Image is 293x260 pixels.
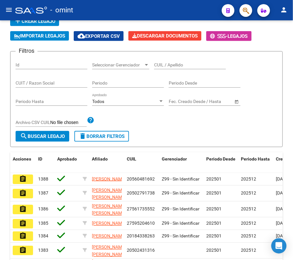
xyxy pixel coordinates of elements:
[55,152,80,173] datatable-header-cell: Aprobado
[74,31,124,41] button: Exportar CSV
[241,234,256,239] span: 202512
[92,234,126,239] span: [PERSON_NAME]
[92,99,104,104] span: Todos
[241,156,270,161] span: Periodo Hasta
[204,152,239,173] datatable-header-cell: Periodo Desde
[206,31,252,41] button: -Legajos
[19,220,27,227] mat-icon: assignment
[276,156,291,161] span: Creado
[19,189,27,197] mat-icon: assignment
[159,152,204,173] datatable-header-cell: Gerenciador
[241,176,256,181] span: 202512
[241,191,256,196] span: 202512
[127,234,155,239] span: 20184338263
[19,205,27,213] mat-icon: assignment
[92,188,126,200] span: [PERSON_NAME] [PERSON_NAME]
[19,232,27,240] mat-icon: assignment
[241,207,256,212] span: 202512
[14,17,22,25] mat-icon: add
[5,6,13,14] mat-icon: menu
[38,191,48,196] span: 1387
[19,246,27,254] mat-icon: assignment
[241,248,256,253] span: 202512
[206,248,221,253] span: 202501
[128,31,201,41] button: Descargar Documentos
[10,152,36,173] datatable-header-cell: Acciones
[10,31,69,41] button: IMPORTAR LEGAJOS
[127,156,136,161] span: CUIL
[127,248,155,253] span: 20502431316
[74,131,129,142] button: Borrar Filtros
[162,234,200,239] span: Z99 - Sin Identificar
[239,152,274,173] datatable-header-cell: Periodo Hasta
[280,6,288,14] mat-icon: person
[13,156,31,161] span: Acciones
[228,33,248,39] span: Legajos
[210,33,228,39] span: -
[38,234,48,239] span: 1384
[16,131,69,142] button: Buscar Legajo
[20,133,28,140] mat-icon: search
[78,33,120,39] span: Exportar CSV
[206,191,221,196] span: 202501
[89,152,124,173] datatable-header-cell: Afiliado
[87,116,94,124] mat-icon: help
[127,207,155,212] span: 27561735552
[50,120,87,126] input: Archivo CSV CUIL
[162,176,200,181] span: Z99 - Sin Identificar
[132,33,198,39] span: Descargar Documentos
[127,221,155,226] span: 27595204610
[92,204,126,216] span: [PERSON_NAME] [PERSON_NAME]
[206,176,221,181] span: 202501
[162,156,187,161] span: Gerenciador
[124,152,159,173] datatable-header-cell: CUIL
[57,156,77,161] span: Aprobado
[16,120,50,125] span: Archivo CSV CUIL
[206,207,221,212] span: 202501
[14,18,55,24] span: Crear Legajo
[36,152,55,173] datatable-header-cell: ID
[276,176,289,181] span: [DATE]
[16,46,37,55] h3: Filtros
[38,207,48,212] span: 1386
[92,62,144,68] span: Seleccionar Gerenciador
[276,207,289,212] span: [DATE]
[10,17,59,26] button: Crear Legajo
[20,133,65,139] span: Buscar Legajo
[19,175,27,183] mat-icon: assignment
[38,156,42,161] span: ID
[92,221,126,226] span: [PERSON_NAME]
[14,33,65,39] span: IMPORTAR LEGAJOS
[92,156,108,161] span: Afiliado
[79,133,125,139] span: Borrar Filtros
[206,156,236,161] span: Periodo Desde
[162,221,200,226] span: Z99 - Sin Identificar
[38,248,48,253] span: 1383
[169,99,192,104] input: Fecha inicio
[162,207,200,212] span: Z99 - Sin Identificar
[206,234,221,239] span: 202501
[92,245,126,257] span: [PERSON_NAME] [PERSON_NAME]
[38,176,48,181] span: 1388
[197,99,228,104] input: Fecha fin
[127,191,155,196] span: 20502791738
[233,98,240,105] button: Open calendar
[162,191,200,196] span: Z99 - Sin Identificar
[206,221,221,226] span: 202501
[127,176,155,181] span: 20560481692
[276,221,289,226] span: [DATE]
[241,221,256,226] span: 202512
[276,191,289,196] span: [DATE]
[50,3,73,17] span: - omint
[78,32,85,40] mat-icon: cloud_download
[276,234,289,239] span: [DATE]
[38,221,48,226] span: 1385
[92,176,126,181] span: [PERSON_NAME]
[271,238,287,254] div: Open Intercom Messenger
[79,133,86,140] mat-icon: delete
